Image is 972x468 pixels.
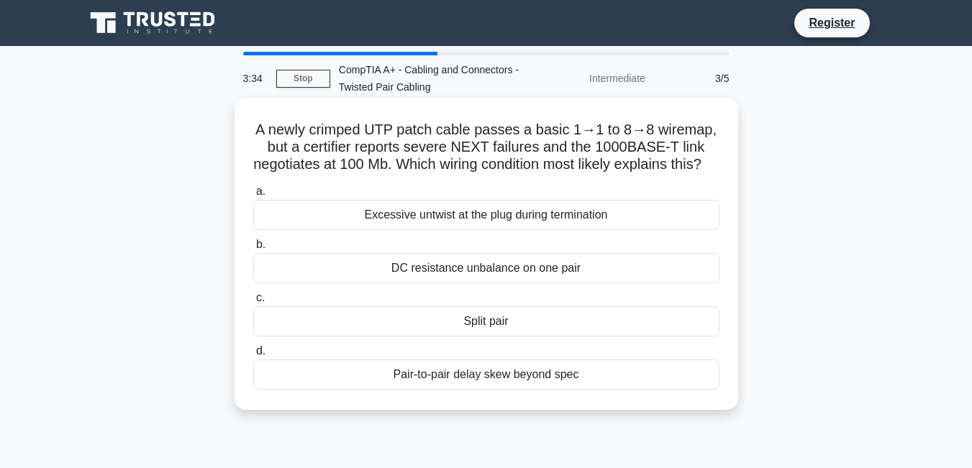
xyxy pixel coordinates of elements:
[253,306,719,336] div: Split pair
[800,14,863,32] a: Register
[235,64,276,93] div: 3:34
[253,200,719,230] div: Excessive untwist at the plug during termination
[253,253,719,283] div: DC resistance unbalance on one pair
[256,291,265,303] span: c.
[256,344,265,357] span: d.
[330,55,528,101] div: CompTIA A+ - Cabling and Connectors - Twisted Pair Cabling
[276,70,330,88] a: Stop
[252,121,721,174] h5: A newly crimped UTP patch cable passes a basic 1→1 to 8→8 wiremap, but a certifier reports severe...
[253,359,719,390] div: Pair-to-pair delay skew beyond spec
[256,238,265,250] span: b.
[654,64,738,93] div: 3/5
[256,185,265,197] span: a.
[528,64,654,93] div: Intermediate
